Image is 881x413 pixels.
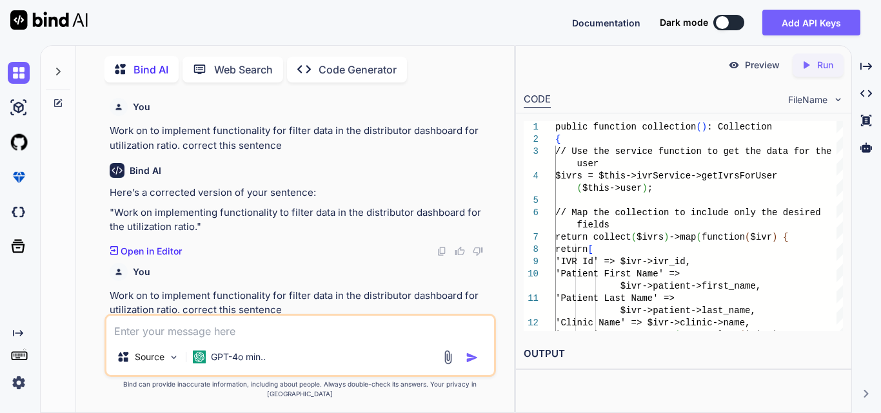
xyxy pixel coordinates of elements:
div: 6 [524,207,539,219]
div: 5 [524,195,539,207]
h6: You [133,101,150,113]
p: Run [817,59,833,72]
span: // Use the service function to get the data fo [555,146,804,157]
p: Work on to implement functionality for filter data in the distributor dashboard for utilization r... [110,124,493,153]
span: fields [577,220,609,230]
span: // Map the collection to include only the desi [555,207,804,218]
span: ( [577,183,582,193]
div: 1 [524,121,539,133]
div: 11 [524,293,539,305]
span: Dark mode [660,16,708,29]
span: $ivr->patient->last_name, [620,305,756,316]
p: Web Search [214,62,273,77]
span: Documentation [572,17,640,28]
h2: OUTPUT [516,339,851,369]
span: ( [745,232,750,242]
p: Bind can provide inaccurate information, including about people. Always double-check its answers.... [104,379,496,399]
span: $ivr [751,232,773,242]
span: ; [648,183,653,193]
span: return collect [555,232,631,242]
span: ( [696,122,701,132]
span: $this->user [582,183,642,193]
p: Bind AI [134,62,168,77]
img: chevron down [833,94,844,105]
img: attachment [440,350,455,365]
span: ( [675,330,680,340]
img: chat [8,62,30,84]
span: [ [588,244,593,255]
span: ) [642,183,647,193]
img: copy [437,246,447,256]
span: { [783,232,788,242]
span: ( [740,330,745,340]
h6: You [133,265,150,278]
span: r the [804,146,831,157]
span: { [555,134,560,144]
span: red [804,207,820,218]
span: $ivr->patient->first_name, [620,281,761,291]
div: 3 [524,146,539,158]
span: ) [664,232,669,242]
h6: Bind AI [130,164,161,177]
span: '_', ' [745,330,777,340]
span: ) [772,232,777,242]
span: 'Patient Last Name' => [555,293,675,303]
img: Bind AI [10,10,88,30]
span: user [577,158,599,169]
img: githubLight [8,131,30,153]
span: ) [702,122,707,132]
img: GPT-4o mini [193,351,206,363]
span: ( [631,232,637,242]
div: CODE [524,92,551,108]
p: Source [135,351,164,363]
p: Code Generator [319,62,397,77]
div: 13 [524,329,539,341]
span: : Collection [707,122,772,132]
p: "Work on implementing functionality to filter data in the distributor dashboard for the utilizati... [110,206,493,235]
img: settings [8,372,30,394]
span: 'Clinic Name' => $ivr->clinic->name, [555,318,750,328]
span: $ivrs [637,232,664,242]
img: premium [8,166,30,188]
span: ( [696,232,701,242]
span: function [702,232,745,242]
div: 2 [524,133,539,146]
span: FileName [788,93,827,106]
p: Here’s a corrected version of your sentence: [110,186,493,200]
img: Pick Models [168,352,179,363]
img: darkCloudIdeIcon [8,201,30,223]
div: 9 [524,256,539,268]
div: 12 [524,317,539,329]
div: 7 [524,231,539,244]
button: Add API Keys [762,10,860,35]
div: 4 [524,170,539,182]
img: ai-studio [8,97,30,119]
span: return [555,244,588,255]
img: icon [466,351,479,364]
span: 'Status' => strtoupper [555,330,675,340]
img: preview [728,59,740,71]
div: 10 [524,268,539,280]
button: Documentation [572,16,640,30]
p: Work on to implement functionality for filter data in the distributor dashboard for utilization r... [110,289,493,318]
span: 'Patient First Name' => [555,269,680,279]
span: ->map [669,232,696,242]
p: Open in Editor [121,245,182,258]
p: GPT-4o min.. [211,351,266,363]
img: dislike [473,246,483,256]
span: public function collection [555,122,696,132]
span: 'IVR Id' => $ivr->ivr_id, [555,256,691,267]
div: 8 [524,244,539,256]
span: $ivrs = $this->ivrService->getIvrsForUser [555,171,777,181]
p: Preview [745,59,780,72]
img: like [455,246,465,256]
span: str_replace [680,330,739,340]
